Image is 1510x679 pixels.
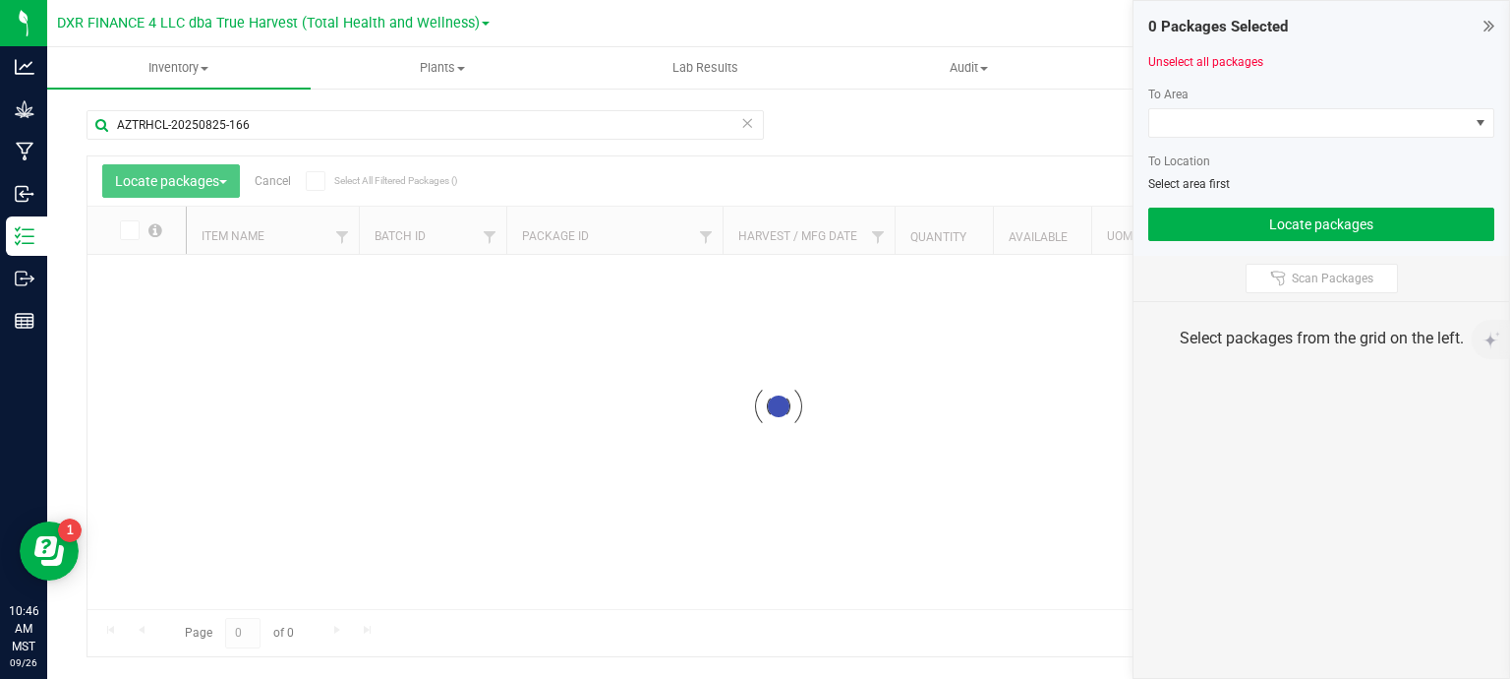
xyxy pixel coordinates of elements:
[1292,271,1373,286] span: Scan Packages
[311,47,574,89] a: Plants
[15,184,34,204] inline-svg: Inbound
[15,142,34,161] inline-svg: Manufacturing
[1148,88,1189,101] span: To Area
[20,522,79,581] iframe: Resource center
[838,59,1099,77] span: Audit
[15,311,34,331] inline-svg: Reports
[312,59,573,77] span: Plants
[1148,208,1494,241] button: Locate packages
[9,602,38,655] p: 10:46 AM MST
[574,47,838,89] a: Lab Results
[1246,264,1398,293] button: Scan Packages
[1158,327,1484,350] div: Select packages from the grid on the left.
[47,59,311,77] span: Inventory
[15,226,34,246] inline-svg: Inventory
[646,59,765,77] span: Lab Results
[57,15,480,31] span: DXR FINANCE 4 LLC dba True Harvest (Total Health and Wellness)
[1100,47,1364,89] a: Inventory Counts
[740,110,754,136] span: Clear
[1148,55,1263,69] a: Unselect all packages
[837,47,1100,89] a: Audit
[87,110,764,140] input: Search Package ID, Item Name, SKU, Lot or Part Number...
[1148,177,1230,191] span: Select area first
[15,269,34,288] inline-svg: Outbound
[15,57,34,77] inline-svg: Analytics
[15,99,34,119] inline-svg: Grow
[47,47,311,89] a: Inventory
[9,655,38,670] p: 09/26
[58,519,82,542] iframe: Resource center unread badge
[1148,154,1210,168] span: To Location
